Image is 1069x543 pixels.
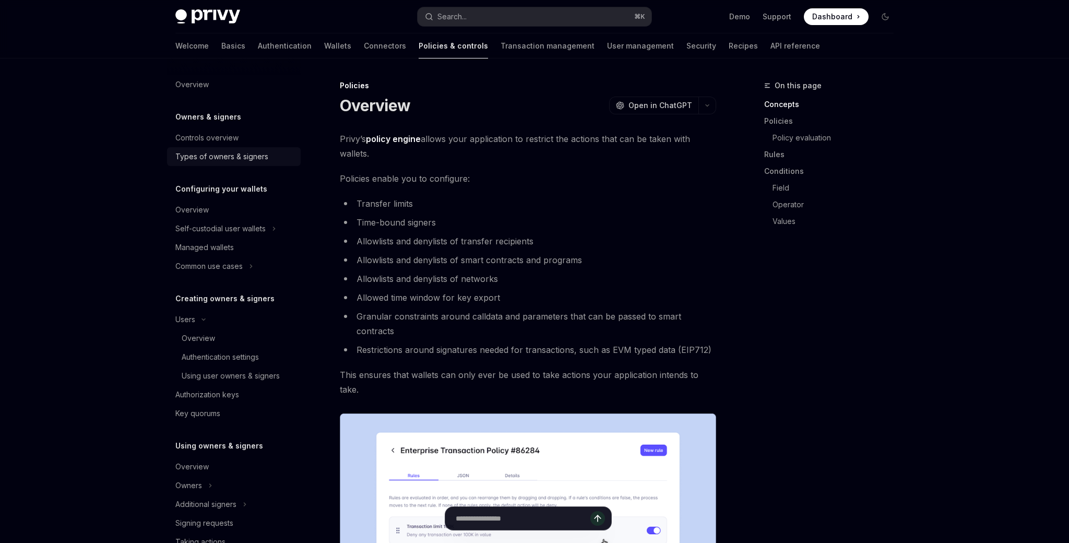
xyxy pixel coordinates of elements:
[812,11,852,22] span: Dashboard
[340,234,716,249] li: Allowlists and denylists of transfer recipients
[175,241,234,254] div: Managed wallets
[167,75,301,94] a: Overview
[764,163,902,180] a: Conditions
[175,388,239,401] div: Authorization keys
[340,96,410,115] h1: Overview
[167,367,301,385] a: Using user owners & signers
[167,385,301,404] a: Authorization keys
[175,78,209,91] div: Overview
[167,457,301,476] a: Overview
[167,404,301,423] a: Key quorums
[764,96,902,113] a: Concepts
[364,33,406,58] a: Connectors
[340,80,716,91] div: Policies
[729,11,750,22] a: Demo
[775,79,822,92] span: On this page
[167,147,301,166] a: Types of owners & signers
[167,238,301,257] a: Managed wallets
[340,309,716,338] li: Granular constraints around calldata and parameters that can be passed to smart contracts
[340,343,716,357] li: Restrictions around signatures needed for transactions, such as EVM typed data (EIP712)
[773,196,902,213] a: Operator
[366,134,421,144] strong: policy engine
[167,128,301,147] a: Controls overview
[175,461,209,473] div: Overview
[340,196,716,211] li: Transfer limits
[437,10,467,23] div: Search...
[340,132,716,161] span: Privy’s allows your application to restrict the actions that can be taken with wallets.
[340,253,716,267] li: Allowlists and denylists of smart contracts and programs
[770,33,820,58] a: API reference
[175,204,209,216] div: Overview
[167,348,301,367] a: Authentication settings
[418,7,651,26] button: Search...⌘K
[167,514,301,533] a: Signing requests
[764,113,902,129] a: Policies
[182,332,215,345] div: Overview
[182,351,259,363] div: Authentication settings
[175,33,209,58] a: Welcome
[258,33,312,58] a: Authentication
[324,33,351,58] a: Wallets
[590,511,605,526] button: Send message
[773,180,902,196] a: Field
[340,171,716,186] span: Policies enable you to configure:
[182,370,280,382] div: Using user owners & signers
[628,100,692,111] span: Open in ChatGPT
[607,33,674,58] a: User management
[175,498,236,511] div: Additional signers
[175,9,240,24] img: dark logo
[175,222,266,235] div: Self-custodial user wallets
[340,215,716,230] li: Time-bound signers
[175,313,195,326] div: Users
[167,200,301,219] a: Overview
[609,97,698,114] button: Open in ChatGPT
[175,150,268,163] div: Types of owners & signers
[175,517,233,529] div: Signing requests
[340,290,716,305] li: Allowed time window for key export
[763,11,791,22] a: Support
[634,13,645,21] span: ⌘ K
[877,8,894,25] button: Toggle dark mode
[773,129,902,146] a: Policy evaluation
[804,8,869,25] a: Dashboard
[175,479,202,492] div: Owners
[175,407,220,420] div: Key quorums
[175,292,275,305] h5: Creating owners & signers
[175,440,263,452] h5: Using owners & signers
[175,111,241,123] h5: Owners & signers
[340,271,716,286] li: Allowlists and denylists of networks
[764,146,902,163] a: Rules
[175,132,239,144] div: Controls overview
[221,33,245,58] a: Basics
[501,33,595,58] a: Transaction management
[167,329,301,348] a: Overview
[729,33,758,58] a: Recipes
[340,368,716,397] span: This ensures that wallets can only ever be used to take actions your application intends to take.
[419,33,488,58] a: Policies & controls
[175,260,243,273] div: Common use cases
[175,183,267,195] h5: Configuring your wallets
[773,213,902,230] a: Values
[686,33,716,58] a: Security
